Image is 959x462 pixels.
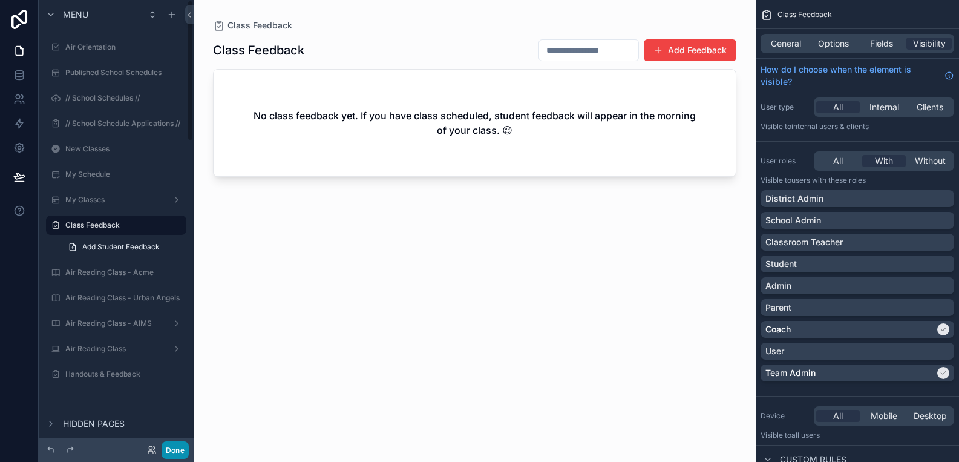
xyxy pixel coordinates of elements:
[771,38,801,50] span: General
[791,122,869,131] span: Internal users & clients
[227,19,292,31] span: Class Feedback
[765,193,823,205] p: District Admin
[913,38,946,50] span: Visibility
[63,8,88,21] span: Menu
[761,122,954,131] p: Visible to
[46,365,186,384] a: Handouts & Feedback
[65,318,167,328] label: Air Reading Class - AIMS
[791,176,866,185] span: Users with these roles
[875,155,893,167] span: With
[61,237,186,257] a: Add Student Feedback
[765,302,791,314] p: Parent
[917,101,943,113] span: Clients
[46,165,186,184] a: My Schedule
[870,38,893,50] span: Fields
[833,101,843,113] span: All
[765,367,816,379] p: Team Admin
[46,288,186,308] a: Air Reading Class - Urban Angels
[833,155,843,167] span: All
[46,190,186,210] a: My Classes
[833,410,843,422] span: All
[871,410,897,422] span: Mobile
[765,236,843,248] p: Classroom Teacher
[252,108,697,137] h2: No class feedback yet. If you have class scheduled, student feedback will appear in the morning o...
[46,263,186,282] a: Air Reading Class - Acme
[65,293,184,303] label: Air Reading Class - Urban Angels
[65,119,184,128] label: // School Schedule Applications //
[162,441,189,459] button: Done
[46,314,186,333] a: Air Reading Class - AIMS
[46,216,186,235] a: Class Feedback
[65,195,167,205] label: My Classes
[791,431,820,440] span: all users
[761,64,940,88] span: How do I choose when the element is visible?
[644,39,736,61] button: Add Feedback
[46,88,186,108] a: // School Schedules //
[765,258,797,270] p: Student
[213,42,304,59] h1: Class Feedback
[65,42,184,52] label: Air Orientation
[818,38,849,50] span: Options
[869,101,899,113] span: Internal
[46,139,186,159] a: New Classes
[777,10,832,19] span: Class Feedback
[915,155,946,167] span: Without
[765,345,784,357] p: User
[65,220,179,230] label: Class Feedback
[46,339,186,358] a: Air Reading Class
[914,410,947,422] span: Desktop
[46,63,186,82] a: Published School Schedules
[213,19,292,31] a: Class Feedback
[65,144,184,154] label: New Classes
[82,242,160,252] span: Add Student Feedback
[765,280,791,292] p: Admin
[63,418,125,430] span: Hidden pages
[761,102,809,112] label: User type
[46,38,186,57] a: Air Orientation
[761,64,954,88] a: How do I choose when the element is visible?
[761,156,809,166] label: User roles
[65,268,184,277] label: Air Reading Class - Acme
[65,369,184,379] label: Handouts & Feedback
[765,214,821,226] p: School Admin
[761,431,954,440] p: Visible to
[65,68,184,78] label: Published School Schedules
[65,93,184,103] label: // School Schedules //
[65,344,167,354] label: Air Reading Class
[761,176,954,185] p: Visible to
[761,411,809,421] label: Device
[65,170,184,179] label: My Schedule
[765,323,791,335] p: Coach
[46,114,186,133] a: // School Schedule Applications //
